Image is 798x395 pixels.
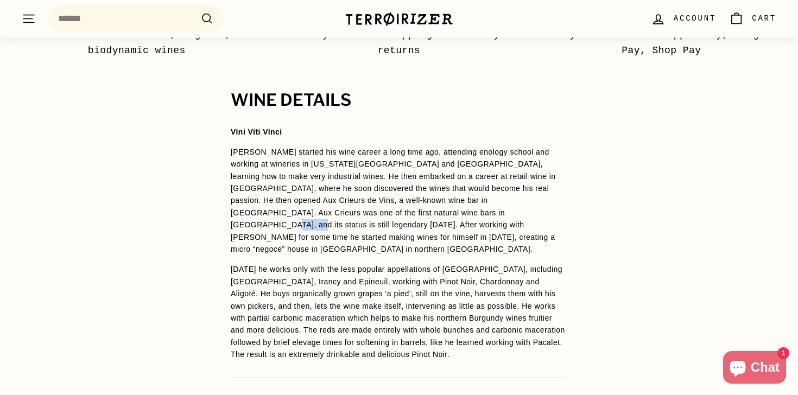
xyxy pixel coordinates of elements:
[17,27,256,59] p: We stock over 500 natural, organic, and biodynamic wines
[231,91,567,110] h2: WINE DETAILS
[280,27,518,59] p: Fully insured shipping and 10-day returns
[231,265,565,359] span: [DATE] he works only with the less popular appellations of [GEOGRAPHIC_DATA], including [GEOGRAPH...
[720,351,789,386] inbox-online-store-chat: Shopify online store chat
[752,12,776,24] span: Cart
[231,128,282,136] strong: Vini Viti Vinci
[723,3,783,35] a: Cart
[231,148,555,253] span: [PERSON_NAME] started his wine career a long time ago, attending enology school and working at wi...
[542,27,781,59] p: Easy checkout with Apple Pay, Google Pay, Shop Pay
[644,3,723,35] a: Account
[674,12,716,24] span: Account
